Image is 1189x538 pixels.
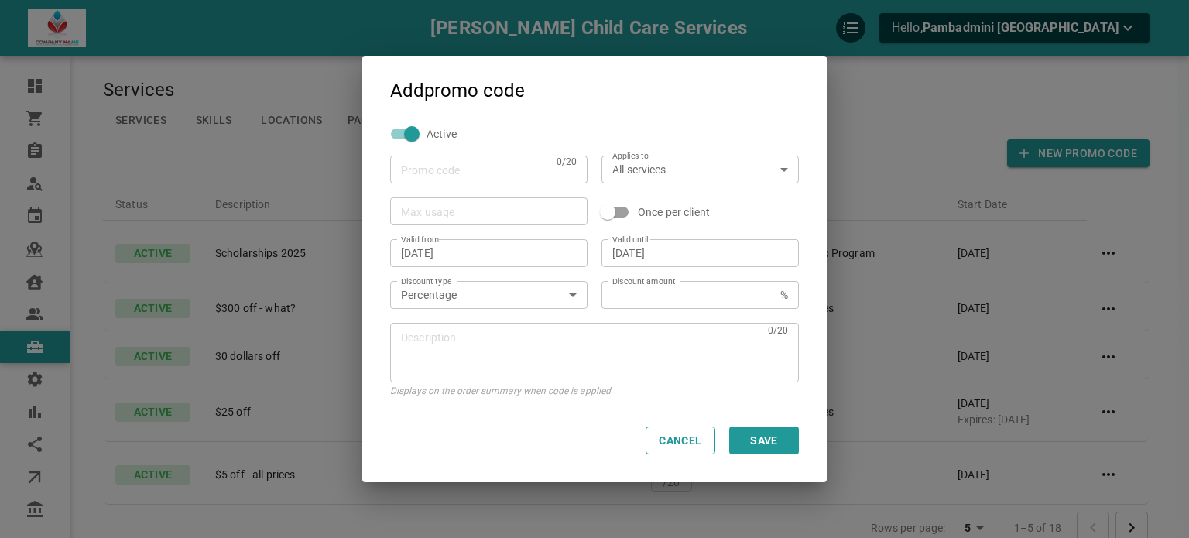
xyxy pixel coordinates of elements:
span: Displays on the order summary when code is applied [390,386,611,396]
label: Discount type [401,276,451,287]
h2: Add promo code [362,56,827,111]
label: Discount amount [612,276,676,287]
p: 0 /20 [768,323,788,338]
input: mmm d, yyyy [612,245,788,261]
p: % [780,287,788,303]
label: Valid from [401,234,439,245]
label: Applies to [612,150,649,162]
p: 0 /20 [557,154,577,170]
div: All services [612,162,788,177]
input: mmm d, yyyy [401,245,577,261]
div: Percentage [401,287,577,303]
span: Once per client [638,204,710,220]
button: Save [729,427,799,454]
button: Cancel [646,427,715,454]
label: Valid until [612,234,649,245]
span: Active [427,126,457,142]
